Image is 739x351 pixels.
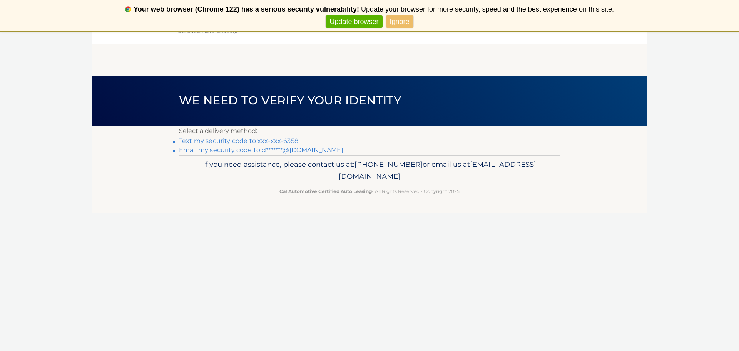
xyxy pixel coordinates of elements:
[184,158,555,183] p: If you need assistance, please contact us at: or email us at
[179,93,401,107] span: We need to verify your identity
[179,126,560,136] p: Select a delivery method:
[134,5,359,13] b: Your web browser (Chrome 122) has a serious security vulnerability!
[326,15,382,28] a: Update browser
[386,15,413,28] a: Ignore
[179,146,343,154] a: Email my security code to d*******@[DOMAIN_NAME]
[361,5,614,13] span: Update your browser for more security, speed and the best experience on this site.
[179,137,298,144] a: Text my security code to xxx-xxx-6358
[354,160,423,169] span: [PHONE_NUMBER]
[279,188,372,194] strong: Cal Automotive Certified Auto Leasing
[184,187,555,195] p: - All Rights Reserved - Copyright 2025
